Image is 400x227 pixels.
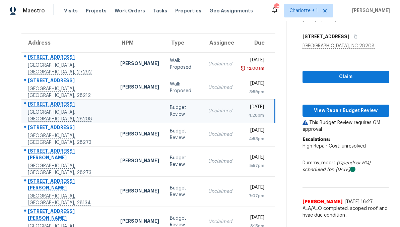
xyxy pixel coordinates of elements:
span: High Repair Cost: unresolved [303,144,366,149]
div: [PERSON_NAME] [120,83,159,92]
div: [DATE] [243,104,264,112]
div: [DATE] [243,127,264,135]
span: Claim [308,73,384,81]
button: View Repair Budget Review [303,105,389,117]
div: Unclaimed [208,108,232,114]
div: 12:00am [246,65,264,72]
span: [DATE] 16:27 [345,200,373,204]
div: Budget Review [170,155,197,168]
span: Maestro [23,7,45,14]
div: [DATE] [243,214,264,223]
span: Projects [86,7,107,14]
span: ALA/ALO completed. scoped roof and hvac due condition . [303,205,389,219]
th: Address [21,34,115,52]
div: 129 [274,4,279,11]
div: [PERSON_NAME] [120,157,159,166]
div: [PERSON_NAME] [120,187,159,196]
div: Budget Review [170,128,197,141]
span: Work Orders [115,7,145,14]
div: Unclaimed [208,158,232,165]
span: Visits [64,7,78,14]
div: Walk Proposed [170,81,197,94]
div: [PERSON_NAME] [120,218,159,226]
th: Type [164,34,203,52]
th: Assignee [203,34,238,52]
img: Overdue Alarm Icon [240,65,246,72]
span: [PERSON_NAME] [303,198,343,205]
span: Charlotte + 1 [289,7,318,14]
th: HPM [115,34,164,52]
span: Tasks [153,8,167,13]
div: 5:57pm [243,162,264,169]
p: This Budget Review requires GM approval [303,119,389,133]
div: Budget Review [170,185,197,198]
div: Unclaimed [208,218,232,225]
div: [DATE] [243,57,264,65]
button: Claim [303,71,389,83]
i: (Opendoor HQ) [337,161,371,165]
div: Unclaimed [208,131,232,138]
span: Geo Assignments [209,7,253,14]
th: Due [238,34,275,52]
span: View Repair Budget Review [308,107,384,115]
span: Properties [175,7,201,14]
button: Copy Address [349,31,358,43]
div: Unclaimed [208,188,232,195]
div: 7:07pm [243,192,264,199]
i: scheduled for: [DATE] [303,167,350,172]
div: 4:53pm [243,135,264,142]
span: [PERSON_NAME] [349,7,390,14]
div: Dummy_report [303,160,389,173]
div: Unclaimed [208,84,232,91]
div: [DATE] [243,184,264,192]
div: Budget Review [170,104,197,118]
div: [DATE] [243,80,264,89]
div: [PERSON_NAME] [120,130,159,139]
div: Walk Proposed [170,57,197,71]
b: Escalations: [303,137,330,142]
div: [PERSON_NAME] [120,60,159,68]
div: 3:59pm [243,89,264,95]
div: Unclaimed [208,61,232,67]
div: [DATE] [243,154,264,162]
div: 4:28pm [243,112,264,119]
